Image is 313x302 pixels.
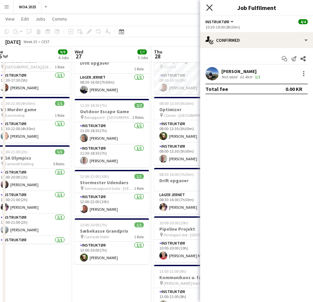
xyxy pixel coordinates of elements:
span: Borupgaard - [GEOGRAPHIC_DATA] [84,115,132,120]
span: 13:00-21:00 (8h) [159,269,186,274]
h3: Drift opgaver [75,60,149,66]
span: 1 Role [55,64,64,69]
h3: Kommunikaos u. facilitering [154,274,228,280]
div: 10:30-19:00 (8h30m) [205,25,308,30]
span: 1 Role [134,66,144,71]
app-card-role: Instruktør1/111:30-18:30 (7h)[PERSON_NAME] [75,122,149,145]
div: 4 Jobs [58,55,69,60]
app-card-role: Instruktør1/110:00-20:00 (10h)[PERSON_NAME] Morgen [154,240,228,262]
span: 13:00-20:00 (7h) [80,222,107,227]
span: Clarion - [GEOGRAPHIC_DATA] [164,113,212,118]
span: 7/7 [137,49,147,54]
span: 5 Roles [53,161,64,166]
div: Confirmed [200,32,313,48]
span: 9/9 [58,49,67,54]
span: Ukendt [164,64,176,69]
div: Not rated [221,74,239,79]
h3: Sæbekasse Grandprix [75,228,149,234]
span: [PERSON_NAME] Korsør [164,281,203,286]
h3: Stormester Udendørs [75,180,149,186]
app-job-card: 10:00-20:00 (10h)1/1Pipeline Projekt Hindsgavl slot - [GEOGRAPHIC_DATA]1 RoleInstruktør1/110:00-2... [154,216,228,262]
app-card-role: Instruktør1/111:30-18:30 (7h)[PERSON_NAME] [75,145,149,167]
span: 1/1 [55,101,64,106]
div: CEST [41,39,50,44]
div: [PERSON_NAME] [221,68,262,74]
span: Edit [21,16,29,22]
app-job-card: 13:00-20:00 (7h)1/1Sæbekasse Grandprix Comwell Holte1 RoleInstruktør1/113:00-20:00 (7h)[PERSON_NAME] [75,218,149,264]
span: Hindsgavl slot - [GEOGRAPHIC_DATA] [164,232,213,237]
div: [DATE] [5,38,21,45]
span: 4/4 [298,19,308,24]
span: 10:00-20:00 (10h) [159,220,188,225]
button: WOA 2025 [14,0,42,13]
span: 1 Role [55,113,64,118]
a: Edit [19,15,32,23]
h3: Pipeline Projekt [154,226,228,232]
div: 5 Jobs [138,55,148,60]
button: Instruktør [205,19,235,24]
h3: Drift opgaver [154,178,228,184]
span: 5/5 [55,149,64,154]
app-card-role: Instruktør1/112:00-22:00 (10h)[PERSON_NAME] [75,193,149,216]
h3: Job Fulfilment [200,3,313,12]
span: 12:00-22:00 (10h) [80,174,109,179]
app-skills-label: 1/1 [255,74,260,79]
span: 1/1 [134,222,144,227]
app-card-role: Instruktør1/108:00-13:30 (5h30m)[PERSON_NAME] [154,143,228,165]
app-job-card: 08:00-13:30 (5h30m)2/2Optimizer Clarion - [GEOGRAPHIC_DATA]2 RolesInstruktør1/108:00-13:30 (5h30m... [154,97,228,165]
span: Comwell Kolding [5,161,34,166]
span: Thu [154,49,162,55]
span: 08:00-13:30 (5h30m) [159,101,194,106]
span: Sonnerupgaard Gods - [GEOGRAPHIC_DATA] [84,186,134,191]
span: Comms [52,16,67,22]
div: 0.00 KR [285,86,302,92]
span: 1 Role [134,186,144,191]
span: 17:30-22:00 (4h30m) [1,101,35,106]
span: Comwell Holte [84,234,109,239]
app-job-card: 08:00-16:00 (8h)1/1Bueskydning Ukendt1 RoleInstruktør1/108:00-16:00 (8h)[PERSON_NAME] [154,48,228,94]
h3: Optimizer [154,107,228,113]
span: 2/2 [134,103,144,108]
span: 08:30-16:00 (7h30m) [159,172,194,177]
app-job-card: 08:30-16:00 (7h30m)1/1Drift opgaver1 RoleLager Jernet1/108:30-16:00 (7h30m)[PERSON_NAME] [154,168,228,214]
app-card-role: Instruktør1/113:00-20:00 (7h)[PERSON_NAME] [75,242,149,264]
app-card-role: Lager Jernet1/108:30-16:00 (7h30m)[PERSON_NAME] [154,191,228,214]
app-job-card: 11:30-18:30 (7h)2/2Outdoor Escape Game Borupgaard - [GEOGRAPHIC_DATA]2 RolesInstruktør1/111:30-18... [75,99,149,167]
span: View [5,16,15,22]
span: 1 Role [134,234,144,239]
a: Jobs [33,15,48,23]
a: View [3,15,17,23]
span: 28 [153,52,162,60]
app-job-card: 08:30-16:00 (7h30m)1/1Drift opgaver1 RoleLager Jernet1/108:30-16:00 (7h30m)[PERSON_NAME] [75,50,149,96]
app-card-role: Instruktør1/108:00-13:30 (5h30m)[PERSON_NAME] [154,120,228,143]
span: [GEOGRAPHIC_DATA]/[GEOGRAPHIC_DATA] [5,64,55,69]
a: Comms [49,15,70,23]
span: Instruktør [205,19,229,24]
app-job-card: 12:00-22:00 (10h)1/1Stormester Udendørs Sonnerupgaard Gods - [GEOGRAPHIC_DATA]1 RoleInstruktør1/1... [75,170,149,216]
span: Week 35 [22,39,39,44]
app-card-role: Instruktør1/108:00-16:00 (8h)[PERSON_NAME] [154,72,228,94]
div: 61.4km [239,74,254,79]
h3: Outdoor Escape Game [75,109,149,114]
span: Gammelrøj [5,113,25,118]
span: 1/1 [134,174,144,179]
span: Wed [75,49,83,55]
app-card-role: Lager Jernet1/108:30-16:00 (7h30m)[PERSON_NAME] [75,74,149,96]
div: Total fee [205,86,228,92]
span: 2 Roles [132,115,144,120]
span: 19:00-21:00 (2h) [1,149,28,154]
span: Jobs [36,16,45,22]
span: 11:30-18:30 (7h) [80,103,107,108]
span: 27 [74,52,83,60]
